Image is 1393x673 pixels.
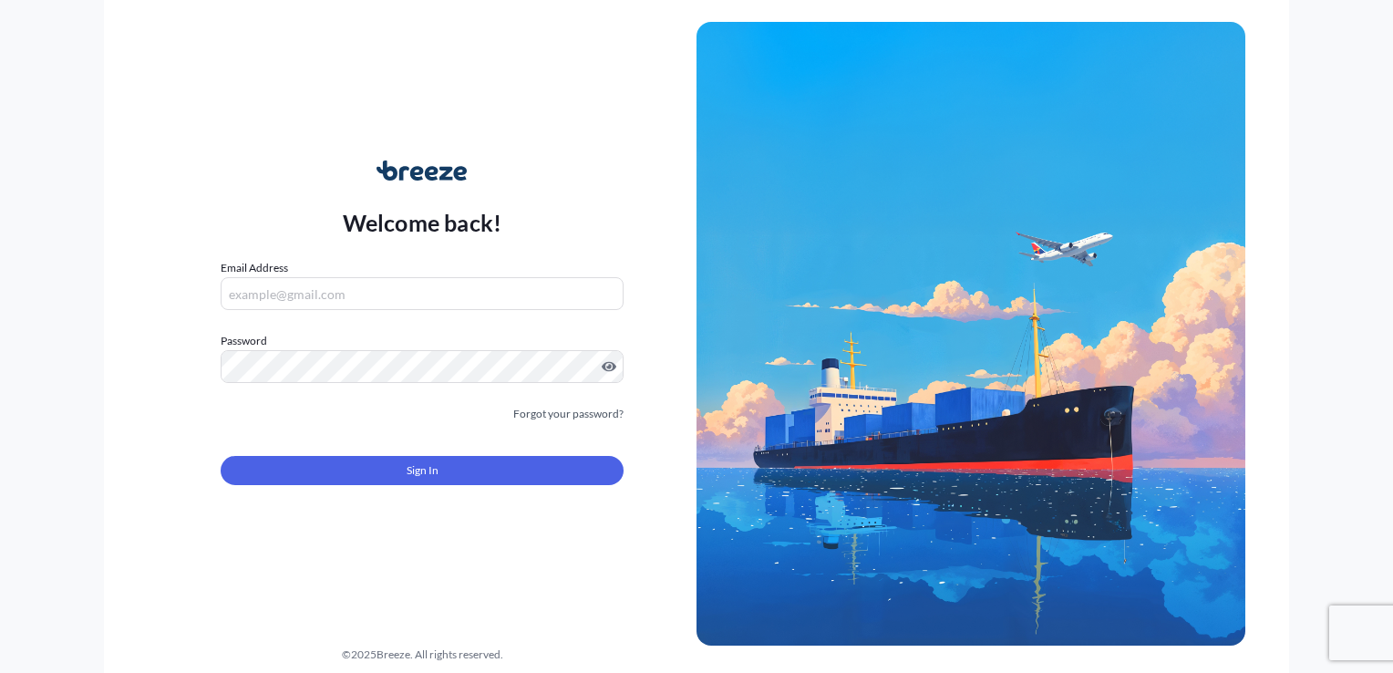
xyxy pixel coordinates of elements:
input: example@gmail.com [221,277,624,310]
img: Ship illustration [696,22,1245,646]
label: Password [221,332,624,350]
button: Sign In [221,456,624,485]
div: © 2025 Breeze. All rights reserved. [148,646,696,664]
button: Show password [602,359,616,374]
p: Welcome back! [343,208,502,237]
span: Sign In [407,461,439,480]
a: Forgot your password? [513,405,624,423]
label: Email Address [221,259,288,277]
